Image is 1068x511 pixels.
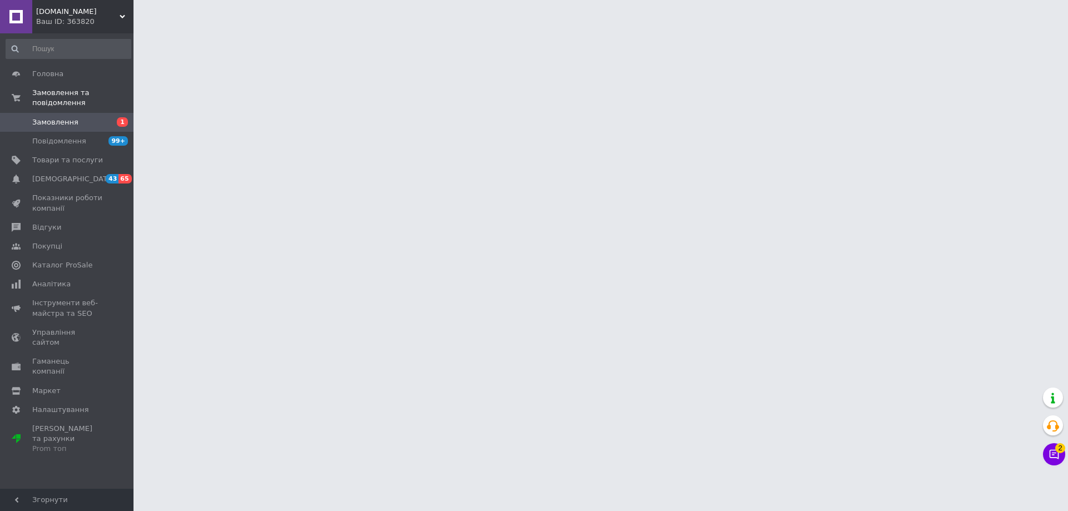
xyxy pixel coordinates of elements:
[36,7,120,17] span: besuto.com.ua
[32,424,103,454] span: [PERSON_NAME] та рахунки
[118,174,131,183] span: 65
[32,222,61,232] span: Відгуки
[106,174,118,183] span: 43
[32,298,103,318] span: Інструменти веб-майстра та SEO
[32,444,103,454] div: Prom топ
[32,117,78,127] span: Замовлення
[32,356,103,376] span: Гаманець компанії
[108,136,128,146] span: 99+
[117,117,128,127] span: 1
[32,386,61,396] span: Маркет
[32,241,62,251] span: Покупці
[32,279,71,289] span: Аналітика
[32,328,103,348] span: Управління сайтом
[32,69,63,79] span: Головна
[32,260,92,270] span: Каталог ProSale
[32,405,89,415] span: Налаштування
[32,193,103,213] span: Показники роботи компанії
[32,136,86,146] span: Повідомлення
[32,174,115,184] span: [DEMOGRAPHIC_DATA]
[1043,443,1065,465] button: Чат з покупцем2
[36,17,133,27] div: Ваш ID: 363820
[1055,440,1065,450] span: 2
[6,39,131,59] input: Пошук
[32,88,133,108] span: Замовлення та повідомлення
[32,155,103,165] span: Товари та послуги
